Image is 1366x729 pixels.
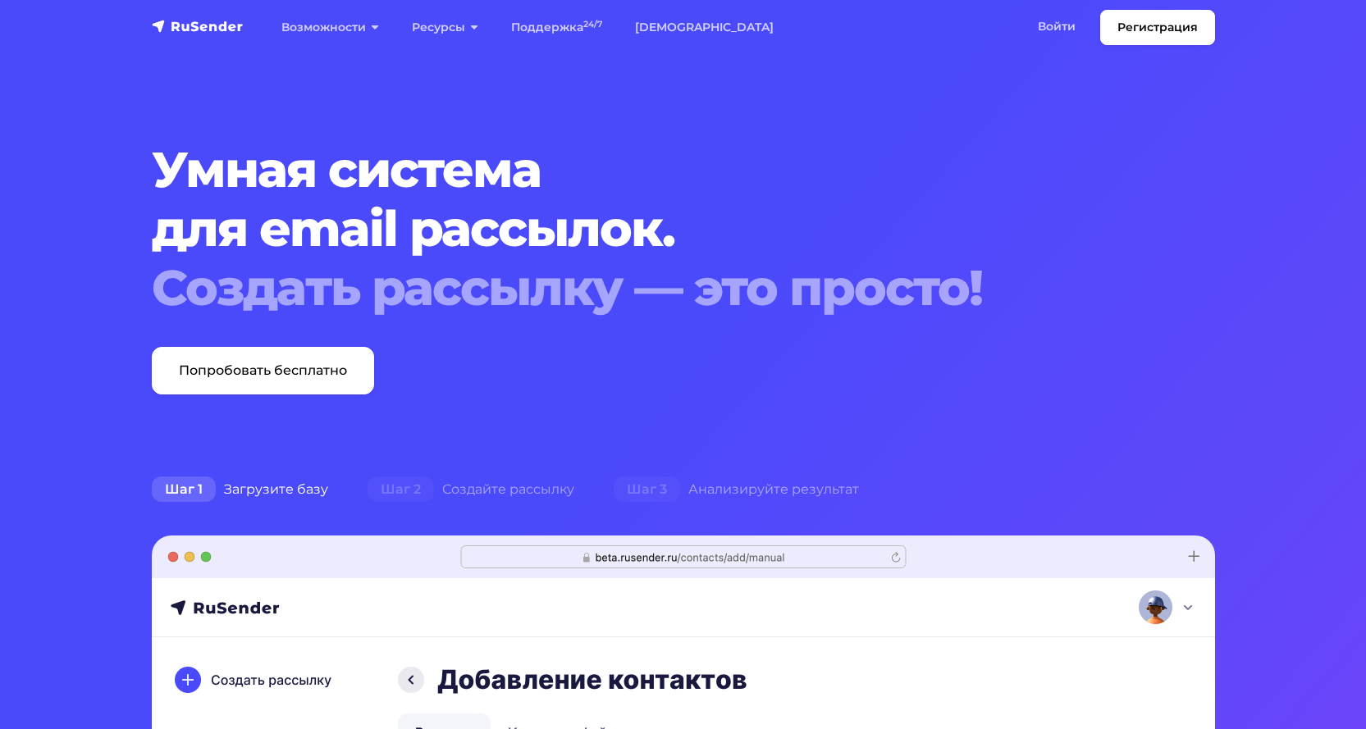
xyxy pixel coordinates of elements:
[152,347,374,394] a: Попробовать бесплатно
[152,258,1125,317] div: Создать рассылку — это просто!
[583,19,602,30] sup: 24/7
[1021,10,1092,43] a: Войти
[395,11,495,44] a: Ресурсы
[619,11,790,44] a: [DEMOGRAPHIC_DATA]
[368,476,434,503] span: Шаг 2
[132,473,348,506] div: Загрузите базу
[495,11,619,44] a: Поддержка24/7
[152,18,244,34] img: RuSender
[265,11,395,44] a: Возможности
[152,476,216,503] span: Шаг 1
[152,140,1125,317] h1: Умная система для email рассылок.
[614,476,680,503] span: Шаг 3
[594,473,879,506] div: Анализируйте результат
[1100,10,1215,45] a: Регистрация
[348,473,594,506] div: Создайте рассылку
